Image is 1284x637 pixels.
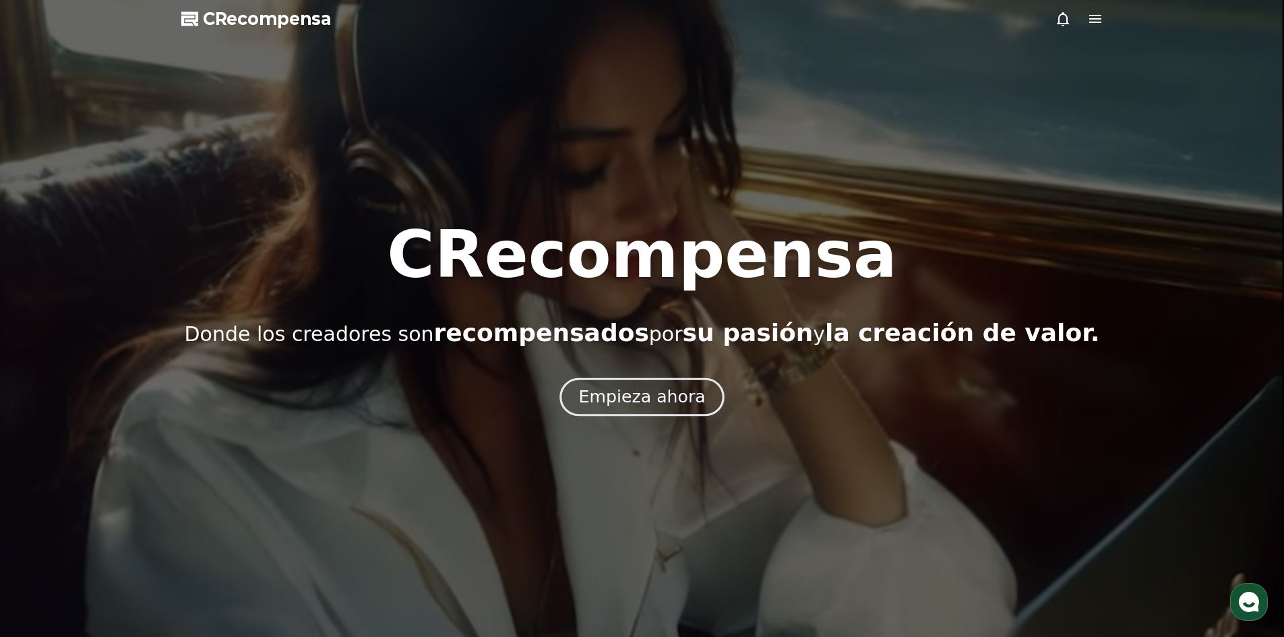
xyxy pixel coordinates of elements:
[181,8,331,30] a: CRecompensa
[34,448,58,458] span: Home
[200,448,233,458] span: Settings
[112,448,152,459] span: Messages
[563,392,721,405] a: Empieza ahora
[387,217,896,293] font: CRecompensa
[559,377,725,416] button: Empieza ahora
[825,319,1099,346] font: la creación de valor.
[813,322,825,346] font: y
[649,322,683,346] font: por
[89,427,174,461] a: Messages
[434,319,649,346] font: recompensados
[185,322,434,346] font: Donde los creadores son
[578,387,705,406] font: Empieza ahora
[4,427,89,461] a: Home
[174,427,259,461] a: Settings
[203,9,331,28] font: CRecompensa
[683,319,814,346] font: su pasión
